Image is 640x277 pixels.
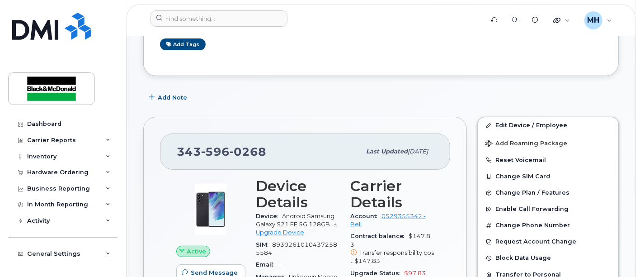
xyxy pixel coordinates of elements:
span: [DATE] [408,148,428,155]
button: Add Note [143,90,195,106]
span: MH [587,15,599,26]
span: Device [256,213,282,220]
span: Enable Call Forwarding [495,206,569,213]
span: 596 [201,145,230,158]
span: $147.83 [350,233,434,265]
span: Last updated [366,148,408,155]
input: Find something... [151,10,287,27]
span: Send Message [191,268,238,277]
div: Quicklinks [547,11,576,29]
span: Email [256,261,278,268]
span: Change Plan / Features [495,190,569,196]
button: Block Data Usage [478,250,618,266]
a: Add tags [160,38,206,50]
button: Change Plan / Features [478,185,618,201]
span: 0268 [230,145,266,158]
span: Contract balance [350,233,409,239]
span: — [278,261,284,268]
span: Add Roaming Package [485,140,567,148]
span: 89302610104372585584 [256,241,337,256]
span: SIM [256,241,272,248]
span: 343 [177,145,266,158]
span: Android Samsung Galaxy S21 FE 5G 128GB [256,213,334,228]
span: Active [187,247,206,256]
a: Edit Device / Employee [478,117,618,134]
span: Account [350,213,381,220]
div: Maria Hatzopoulos [578,11,618,29]
button: Change SIM Card [478,168,618,185]
span: Add Note [158,93,187,102]
button: Enable Call Forwarding [478,201,618,217]
button: Request Account Change [478,234,618,250]
button: Reset Voicemail [478,152,618,168]
h3: Carrier Details [350,178,434,210]
h3: Device Details [256,178,339,210]
img: image20231002-3703462-abbrul.jpeg [184,182,238,237]
span: Transfer responsibility cost [350,249,434,264]
span: Upgrade Status [350,270,404,277]
span: $97.83 [404,270,426,277]
button: Change Phone Number [478,217,618,234]
span: $147.83 [354,258,380,264]
button: Add Roaming Package [478,134,618,152]
a: 0529355342 - Bell [350,213,426,228]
